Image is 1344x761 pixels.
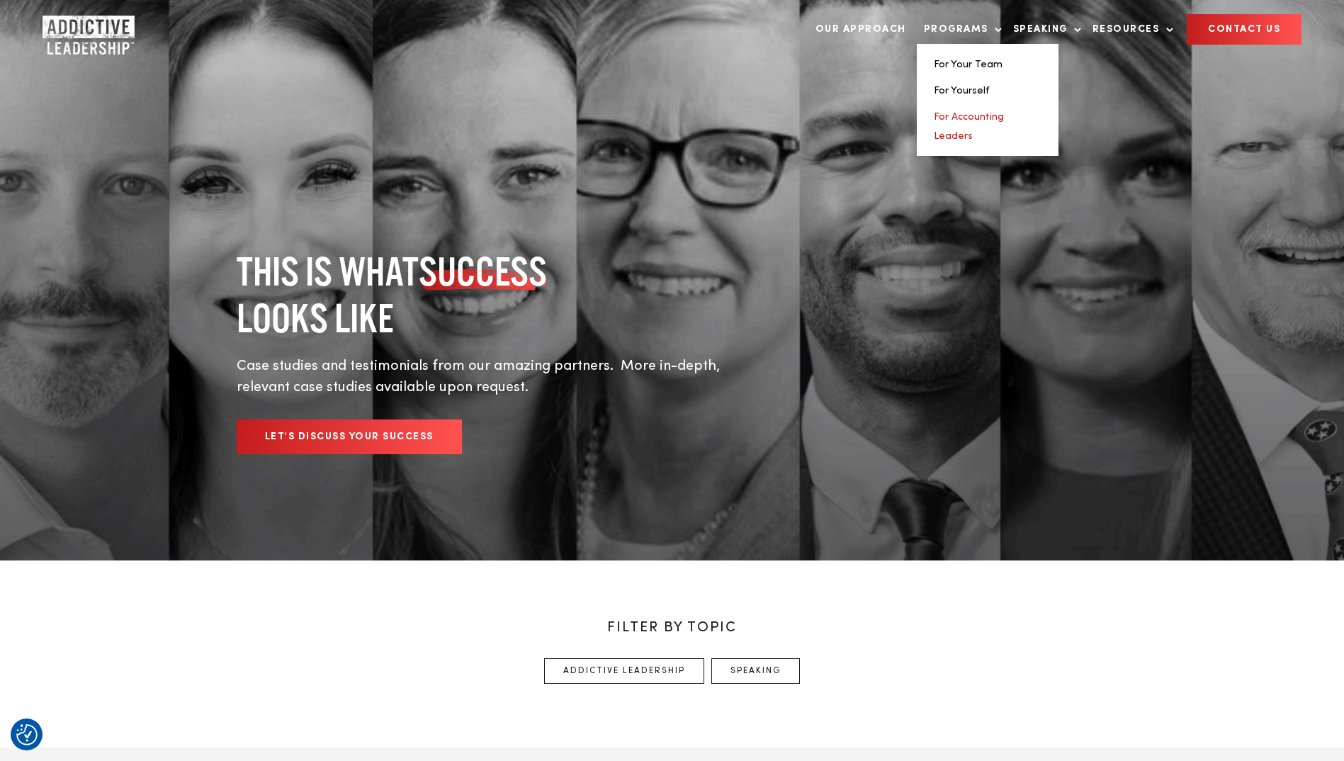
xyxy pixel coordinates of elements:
img: Revisit consent button [16,724,38,745]
a: For Accounting Leaders [934,112,1004,141]
p: FILTER BY TOPIC [237,617,1108,638]
a: Speaking [1006,15,1082,44]
a: Speaking [711,658,800,684]
a: For Yourself [934,86,990,96]
a: Home [43,16,128,44]
a: Programs [917,15,1003,44]
a: Resources [1085,15,1174,44]
span: SUCCESS [419,248,547,295]
a: LET'S DISCUSS YOUR SUCCESS [237,419,462,454]
a: For Your Team [934,60,1003,69]
a: CONTACT US [1187,14,1301,45]
a: Addictive Leadership [544,658,704,684]
p: Case studies and testimonials from our amazing partners. More in-depth, relevant case studies ava... [237,356,740,398]
button: Consent Preferences [16,724,38,745]
a: Our Approach [808,15,913,44]
h1: THIS IS WHAT LOOKS LIKE [237,248,740,342]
